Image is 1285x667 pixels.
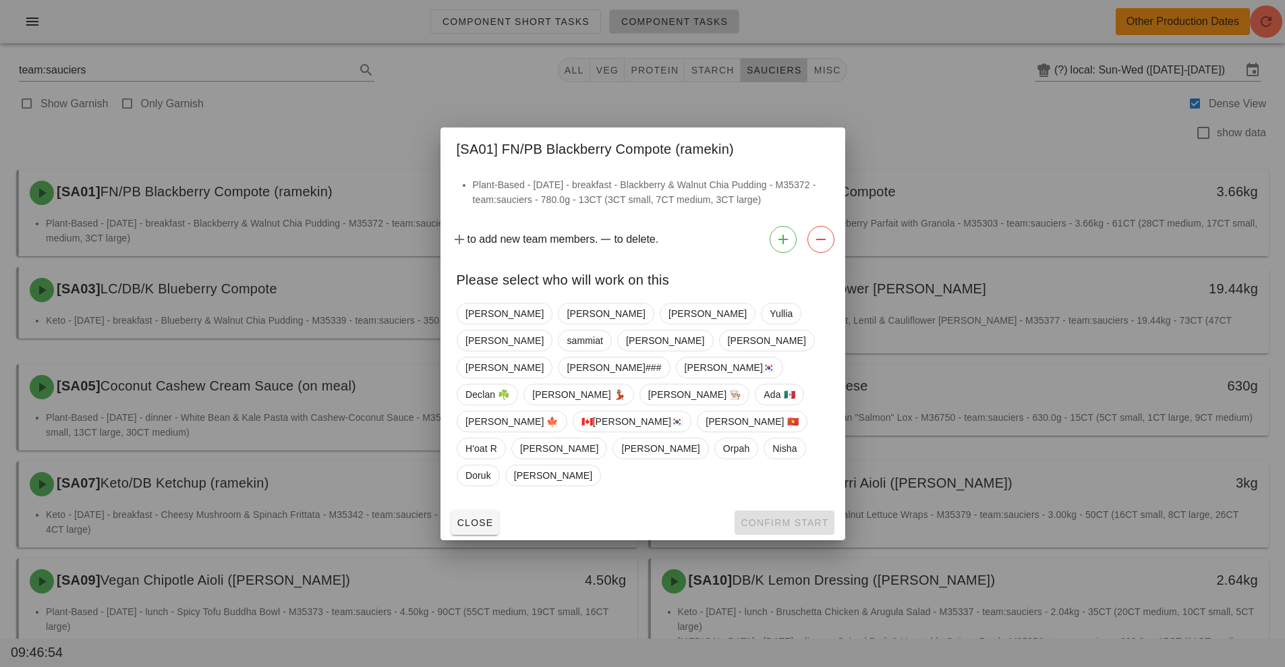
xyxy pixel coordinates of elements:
[567,330,603,351] span: sammiat
[722,438,749,459] span: Orpah
[567,357,661,378] span: [PERSON_NAME]###
[440,258,845,297] div: Please select who will work on this
[626,330,704,351] span: [PERSON_NAME]
[465,411,559,432] span: [PERSON_NAME] 🍁
[648,384,741,405] span: [PERSON_NAME] 👨🏼‍🍳
[457,517,494,528] span: Close
[621,438,699,459] span: [PERSON_NAME]
[772,438,797,459] span: Nisha
[451,511,499,535] button: Close
[465,357,544,378] span: [PERSON_NAME]
[532,384,625,405] span: [PERSON_NAME] 💃🏽
[727,330,805,351] span: [PERSON_NAME]
[770,303,793,324] span: Yullia
[706,411,799,432] span: [PERSON_NAME] 🇻🇳
[473,177,829,207] li: Plant-Based - [DATE] - breakfast - Blackberry & Walnut Chia Pudding - M35372 - team:sauciers - 78...
[465,438,497,459] span: H'oat R
[440,221,845,258] div: to add new team members. to delete.
[519,438,598,459] span: [PERSON_NAME]
[567,303,645,324] span: [PERSON_NAME]
[668,303,746,324] span: [PERSON_NAME]
[764,384,795,405] span: Ada 🇲🇽
[581,411,683,432] span: 🇨🇦[PERSON_NAME]🇰🇷
[684,357,774,378] span: [PERSON_NAME]🇰🇷
[465,384,509,405] span: Declan ☘️
[440,127,845,167] div: [SA01] FN/PB Blackberry Compote (ramekin)
[465,465,491,486] span: Doruk
[513,465,592,486] span: [PERSON_NAME]
[465,303,544,324] span: [PERSON_NAME]
[465,330,544,351] span: [PERSON_NAME]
